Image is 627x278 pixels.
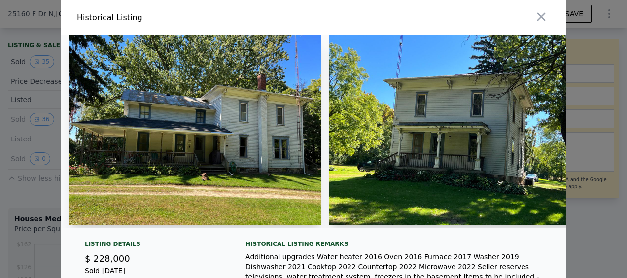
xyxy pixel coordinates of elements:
img: Property Img [329,35,582,225]
div: Historical Listing remarks [245,240,550,248]
span: $ 228,000 [85,253,130,264]
img: Property Img [69,35,321,225]
div: Listing Details [85,240,222,252]
div: Historical Listing [77,12,310,24]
